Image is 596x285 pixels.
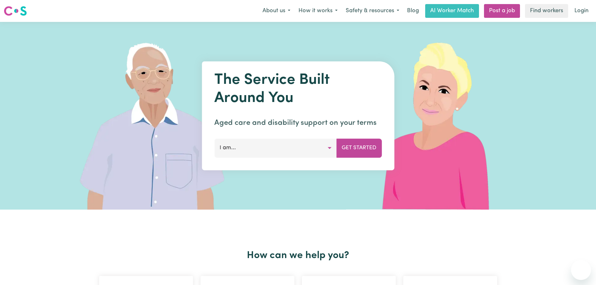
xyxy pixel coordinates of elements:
img: Careseekers logo [4,5,27,17]
h2: How can we help you? [95,250,501,262]
p: Aged care and disability support on your terms [214,117,382,129]
iframe: Button to launch messaging window [571,260,591,280]
h1: The Service Built Around You [214,71,382,107]
button: Get Started [336,139,382,157]
a: Find workers [525,4,568,18]
a: Blog [403,4,423,18]
button: How it works [294,4,342,18]
button: Safety & resources [342,4,403,18]
a: Careseekers logo [4,4,27,18]
a: Post a job [484,4,520,18]
button: I am... [214,139,337,157]
button: About us [258,4,294,18]
a: AI Worker Match [425,4,479,18]
a: Login [571,4,592,18]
